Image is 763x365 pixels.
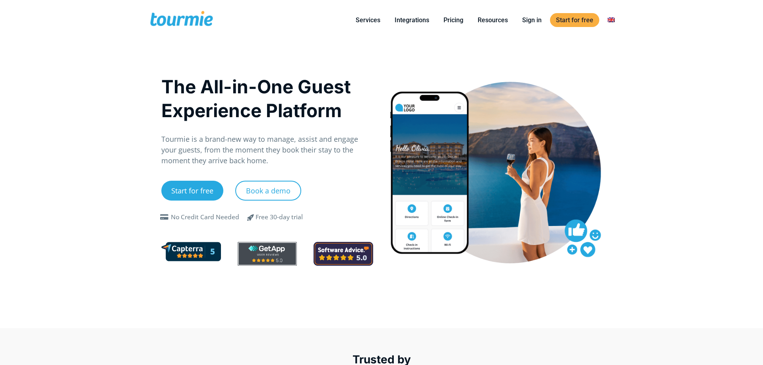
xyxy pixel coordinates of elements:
[550,13,599,27] a: Start for free
[472,15,514,25] a: Resources
[516,15,548,25] a: Sign in
[161,75,373,122] h1: The All-in-One Guest Experience Platform
[171,212,239,222] div: No Credit Card Needed
[438,15,469,25] a: Pricing
[235,181,301,201] a: Book a demo
[256,212,303,222] div: Free 30-day trial
[241,212,260,222] span: 
[161,181,223,201] a: Start for free
[158,214,171,220] span: 
[350,15,386,25] a: Services
[389,15,435,25] a: Integrations
[161,134,373,166] p: Tourmie is a brand-new way to manage, assist and engage your guests, from the moment they book th...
